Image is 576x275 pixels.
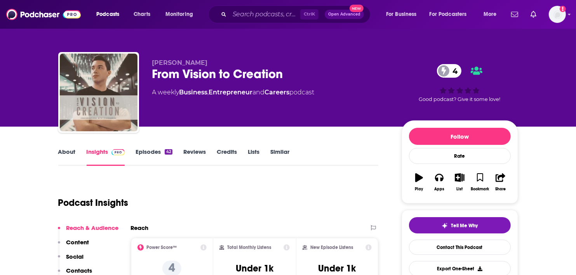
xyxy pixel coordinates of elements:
span: Monitoring [165,9,193,20]
a: Show notifications dropdown [508,8,521,21]
button: Social [58,253,84,267]
button: Content [58,238,89,253]
div: Search podcasts, credits, & more... [216,5,378,23]
a: Entrepreneur [209,89,253,96]
button: Share [490,168,510,196]
span: Logged in as TaraKennedy [549,6,566,23]
div: List [457,187,463,191]
h3: Under 1k [236,263,273,274]
button: open menu [381,8,426,21]
span: For Business [386,9,417,20]
button: List [449,168,470,196]
div: Play [415,187,423,191]
span: 4 [445,64,461,78]
div: Share [495,187,506,191]
img: User Profile [549,6,566,23]
h2: Power Score™ [147,245,177,250]
a: Contact This Podcast [409,240,511,255]
a: Similar [270,148,289,166]
button: Show profile menu [549,6,566,23]
a: Show notifications dropdown [527,8,539,21]
span: Podcasts [96,9,119,20]
button: Follow [409,128,511,145]
a: Episodes42 [136,148,172,166]
h3: Under 1k [318,263,356,274]
span: Open Advanced [328,12,360,16]
p: Reach & Audience [66,224,119,231]
span: , [208,89,209,96]
span: For Podcasters [430,9,467,20]
a: Charts [129,8,155,21]
button: open menu [425,8,478,21]
a: InsightsPodchaser Pro [87,148,125,166]
button: open menu [478,8,506,21]
button: tell me why sparkleTell Me Why [409,217,511,233]
span: New [350,5,364,12]
a: Lists [248,148,259,166]
button: Apps [429,168,449,196]
button: Reach & Audience [58,224,119,238]
span: Good podcast? Give it some love! [419,96,501,102]
img: tell me why sparkle [442,223,448,229]
span: Charts [134,9,150,20]
span: [PERSON_NAME] [152,59,208,66]
button: Bookmark [470,168,490,196]
span: Tell Me Why [451,223,478,229]
button: Play [409,168,429,196]
p: Social [66,253,84,260]
span: and [253,89,265,96]
input: Search podcasts, credits, & more... [230,8,300,21]
button: open menu [160,8,203,21]
img: Podchaser - Follow, Share and Rate Podcasts [6,7,81,22]
img: Podchaser Pro [111,149,125,155]
a: Careers [265,89,290,96]
p: Contacts [66,267,92,274]
span: Ctrl K [300,9,318,19]
h2: Total Monthly Listens [227,245,271,250]
img: From Vision to Creation [60,54,137,131]
a: About [58,148,76,166]
a: Credits [217,148,237,166]
button: open menu [91,8,129,21]
div: A weekly podcast [152,88,315,97]
span: More [484,9,497,20]
button: Open AdvancedNew [325,10,364,19]
div: Apps [434,187,444,191]
a: 4 [437,64,461,78]
div: Rate [409,148,511,164]
div: 42 [165,149,172,155]
h1: Podcast Insights [58,197,129,209]
p: Content [66,238,89,246]
h2: Reach [131,224,149,231]
div: 4Good podcast? Give it some love! [402,59,518,107]
svg: Add a profile image [560,6,566,12]
a: Business [179,89,208,96]
a: Reviews [183,148,206,166]
div: Bookmark [471,187,489,191]
h2: New Episode Listens [310,245,353,250]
